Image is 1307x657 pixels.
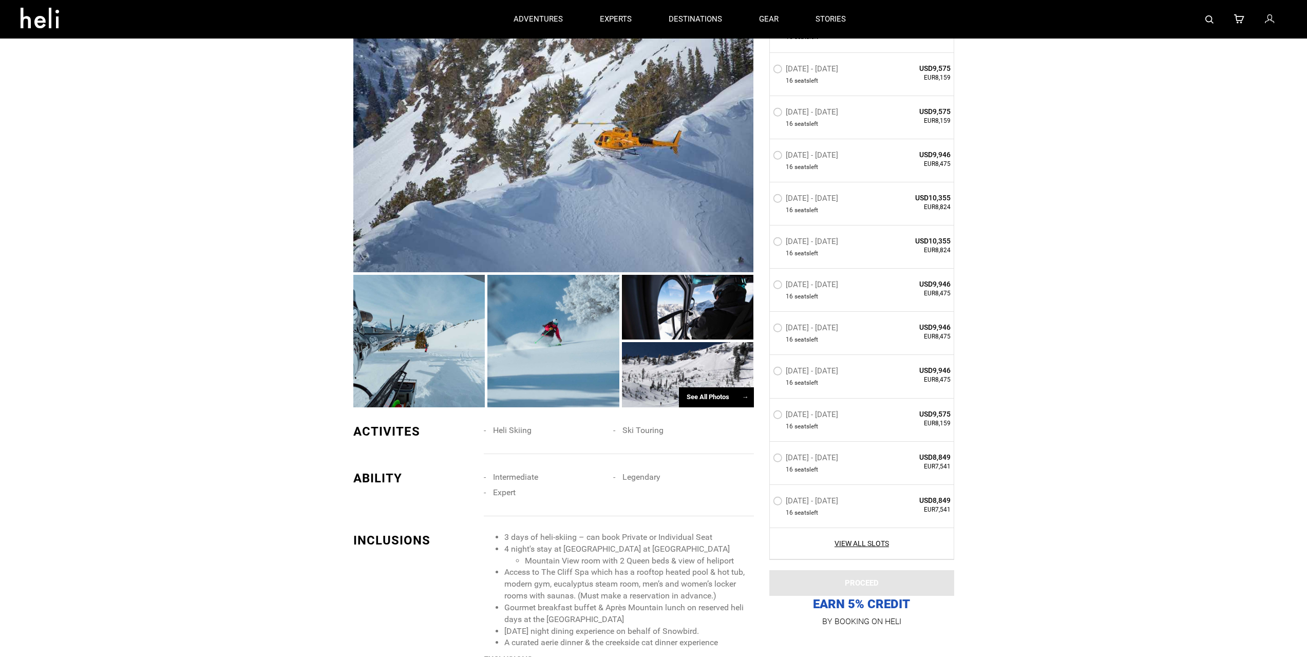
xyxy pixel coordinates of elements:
[794,249,818,258] span: seat left
[773,496,841,509] label: [DATE] - [DATE]
[794,206,818,215] span: seat left
[877,452,951,462] span: USD8,849
[877,117,951,125] span: EUR8,159
[786,206,793,215] span: 16
[794,379,818,387] span: seat left
[877,236,951,246] span: USD10,355
[769,570,954,596] button: PROCEED
[353,423,477,440] div: ACTIVITES
[877,505,951,514] span: EUR7,541
[773,323,841,335] label: [DATE] - [DATE]
[622,472,660,482] span: Legendary
[773,194,841,206] label: [DATE] - [DATE]
[877,322,951,332] span: USD9,946
[877,409,951,419] span: USD9,575
[786,120,793,128] span: 16
[504,532,753,543] li: 3 days of heli-skiing – can book Private or Individual Seat
[786,163,793,172] span: 16
[877,63,951,73] span: USD9,575
[806,422,809,431] span: s
[769,614,954,629] p: BY BOOKING ON HELI
[794,509,818,517] span: seat left
[877,495,951,505] span: USD8,849
[786,379,793,387] span: 16
[877,73,951,82] span: EUR8,159
[877,246,951,255] span: EUR8,824
[773,64,841,76] label: [DATE] - [DATE]
[877,203,951,212] span: EUR8,824
[504,602,753,626] li: Gourmet breakfast buffet & Après Mountain lunch on reserved heli days at the [GEOGRAPHIC_DATA]
[794,292,818,301] span: seat left
[742,393,749,401] span: →
[806,465,809,474] span: s
[806,379,809,387] span: s
[794,163,818,172] span: seat left
[806,335,809,344] span: s
[794,120,818,128] span: seat left
[773,538,951,549] a: View All Slots
[514,14,563,25] p: adventures
[877,419,951,428] span: EUR8,159
[877,160,951,168] span: EUR8,475
[786,465,793,474] span: 16
[600,14,632,25] p: experts
[806,163,809,172] span: s
[773,366,841,379] label: [DATE] - [DATE]
[877,106,951,117] span: USD9,575
[877,193,951,203] span: USD10,355
[794,422,818,431] span: seat left
[773,237,841,249] label: [DATE] - [DATE]
[877,376,951,384] span: EUR8,475
[525,555,753,567] li: Mountain View room with 2 Queen beds & view of heliport
[504,626,753,637] li: [DATE] night dining experience on behalf of Snowbird.
[794,335,818,344] span: seat left
[1205,15,1214,24] img: search-bar-icon.svg
[806,249,809,258] span: s
[877,365,951,376] span: USD9,946
[679,387,754,407] div: See All Photos
[493,425,532,435] span: Heli Skiing
[353,470,477,487] div: ABILITY
[794,465,818,474] span: seat left
[786,249,793,258] span: 16
[504,637,753,649] li: A curated aerie dinner & the creekside cat dinner experience
[773,453,841,465] label: [DATE] - [DATE]
[786,335,793,344] span: 16
[773,151,841,163] label: [DATE] - [DATE]
[806,509,809,517] span: s
[353,532,477,549] div: INCLUSIONS
[877,289,951,298] span: EUR8,475
[493,472,538,482] span: Intermediate
[773,280,841,292] label: [DATE] - [DATE]
[786,422,793,431] span: 16
[806,292,809,301] span: s
[622,425,664,435] span: Ski Touring
[773,107,841,120] label: [DATE] - [DATE]
[493,487,516,497] span: Expert
[877,332,951,341] span: EUR8,475
[786,292,793,301] span: 16
[504,567,753,602] li: Access to The Cliff Spa which has a rooftop heated pool & hot tub, modern gym, eucalyptus steam r...
[669,14,722,25] p: destinations
[504,543,753,567] li: 4 night's stay at [GEOGRAPHIC_DATA] at [GEOGRAPHIC_DATA]
[877,149,951,160] span: USD9,946
[806,76,809,85] span: s
[794,76,818,85] span: seat left
[877,462,951,471] span: EUR7,541
[786,76,793,85] span: 16
[806,206,809,215] span: s
[877,279,951,289] span: USD9,946
[786,509,793,517] span: 16
[806,120,809,128] span: s
[773,410,841,422] label: [DATE] - [DATE]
